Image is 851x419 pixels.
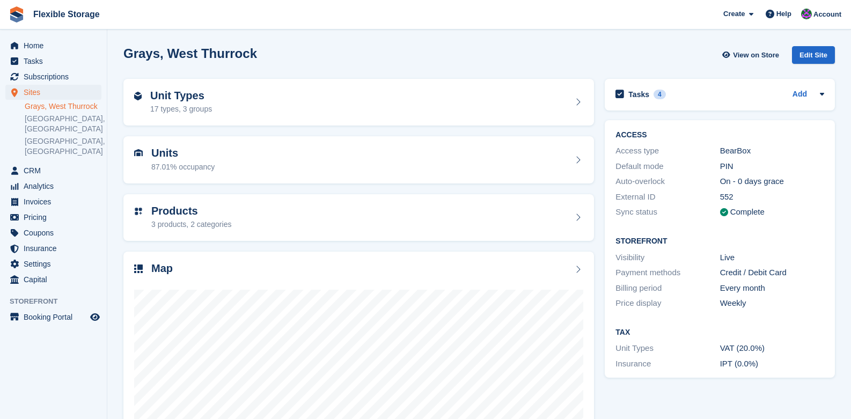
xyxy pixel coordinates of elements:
[720,342,824,355] div: VAT (20.0%)
[9,6,25,23] img: stora-icon-8386f47178a22dfd0bd8f6a31ec36ba5ce8667c1dd55bd0f319d3a0aa187defe.svg
[24,38,88,53] span: Home
[89,311,101,324] a: Preview store
[615,175,720,188] div: Auto-overlock
[151,219,231,230] div: 3 products, 2 categories
[151,161,215,173] div: 87.01% occupancy
[5,69,101,84] a: menu
[151,262,173,275] h2: Map
[5,54,101,69] a: menu
[5,256,101,271] a: menu
[150,90,212,102] h2: Unit Types
[615,297,720,310] div: Price display
[24,69,88,84] span: Subscriptions
[5,272,101,287] a: menu
[5,241,101,256] a: menu
[24,85,88,100] span: Sites
[721,46,783,64] a: View on Store
[24,194,88,209] span: Invoices
[792,46,835,64] div: Edit Site
[10,296,107,307] span: Storefront
[123,79,594,126] a: Unit Types 17 types, 3 groups
[776,9,791,19] span: Help
[151,205,231,217] h2: Products
[5,310,101,325] a: menu
[123,46,257,61] h2: Grays, West Thurrock
[24,54,88,69] span: Tasks
[24,179,88,194] span: Analytics
[720,267,824,279] div: Credit / Debit Card
[5,179,101,194] a: menu
[5,210,101,225] a: menu
[134,207,143,216] img: custom-product-icn-752c56ca05d30b4aa98f6f15887a0e09747e85b44ffffa43cff429088544963d.svg
[720,191,824,203] div: 552
[24,272,88,287] span: Capital
[24,256,88,271] span: Settings
[615,252,720,264] div: Visibility
[615,358,720,370] div: Insurance
[654,90,666,99] div: 4
[5,85,101,100] a: menu
[24,241,88,256] span: Insurance
[720,297,824,310] div: Weekly
[793,89,807,101] a: Add
[801,9,812,19] img: Daniel Douglas
[615,237,824,246] h2: Storefront
[720,282,824,295] div: Every month
[123,194,594,241] a: Products 3 products, 2 categories
[813,9,841,20] span: Account
[615,145,720,157] div: Access type
[5,163,101,178] a: menu
[615,267,720,279] div: Payment methods
[615,342,720,355] div: Unit Types
[24,310,88,325] span: Booking Portal
[733,50,779,61] span: View on Store
[615,131,824,139] h2: ACCESS
[628,90,649,99] h2: Tasks
[151,147,215,159] h2: Units
[5,194,101,209] a: menu
[720,160,824,173] div: PIN
[134,264,143,273] img: map-icn-33ee37083ee616e46c38cad1a60f524a97daa1e2b2c8c0bc3eb3415660979fc1.svg
[615,328,824,337] h2: Tax
[723,9,745,19] span: Create
[5,38,101,53] a: menu
[24,163,88,178] span: CRM
[730,206,765,218] div: Complete
[615,191,720,203] div: External ID
[24,210,88,225] span: Pricing
[134,149,143,157] img: unit-icn-7be61d7bf1b0ce9d3e12c5938cc71ed9869f7b940bace4675aadf7bd6d80202e.svg
[123,136,594,183] a: Units 87.01% occupancy
[25,114,101,134] a: [GEOGRAPHIC_DATA], [GEOGRAPHIC_DATA]
[792,46,835,68] a: Edit Site
[615,160,720,173] div: Default mode
[25,101,101,112] a: Grays, West Thurrock
[720,145,824,157] div: BearBox
[720,358,824,370] div: IPT (0.0%)
[615,206,720,218] div: Sync status
[24,225,88,240] span: Coupons
[25,136,101,157] a: [GEOGRAPHIC_DATA], [GEOGRAPHIC_DATA]
[615,282,720,295] div: Billing period
[150,104,212,115] div: 17 types, 3 groups
[29,5,104,23] a: Flexible Storage
[134,92,142,100] img: unit-type-icn-2b2737a686de81e16bb02015468b77c625bbabd49415b5ef34ead5e3b44a266d.svg
[720,252,824,264] div: Live
[720,175,824,188] div: On - 0 days grace
[5,225,101,240] a: menu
